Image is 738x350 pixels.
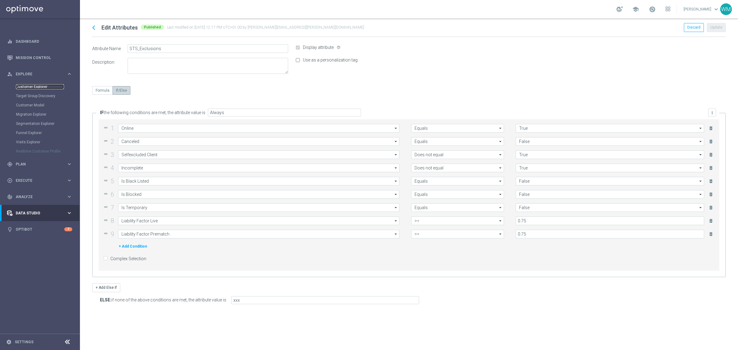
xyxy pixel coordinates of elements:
[110,192,118,197] div: 6
[516,164,704,172] input: Value
[6,339,12,345] i: settings
[411,190,504,199] input: Condition
[7,161,13,167] i: gps_fixed
[231,296,419,304] input: Value
[708,152,713,157] i: delete_forever
[16,147,79,156] div: Realtime Customer Profile
[698,204,704,212] i: arrow_drop_down
[103,178,108,183] i: drag_handle
[7,39,73,44] button: equalizer Dashboard
[708,205,713,210] i: delete_forever
[16,103,64,108] a: Customer Model
[707,164,715,172] button: delete_forever
[713,6,720,13] span: keyboard_arrow_down
[7,178,66,183] div: Execute
[16,195,66,199] span: Analyze
[498,190,504,198] i: arrow_drop_down
[498,230,504,238] i: arrow_drop_down
[64,227,72,231] div: 7
[393,151,399,159] i: arrow_drop_down
[110,139,118,144] div: 2
[498,124,504,132] i: arrow_drop_down
[708,218,713,223] i: delete_forever
[92,46,128,51] p: Attribute Name
[66,71,72,77] i: keyboard_arrow_right
[7,50,72,66] div: Mission Control
[103,231,108,236] i: drag_handle
[411,124,504,133] input: Condition
[100,110,205,115] label: the following conditions are met, the attribute value is
[118,164,399,172] input: Attribute
[303,45,334,50] label: Display attribute
[110,165,118,171] div: 4
[516,230,704,238] input: Value
[118,190,399,199] input: Attribute
[393,217,399,225] i: arrow_drop_down
[7,178,73,183] button: play_circle_outline Execute keyboard_arrow_right
[516,137,704,146] input: Value
[7,194,73,199] button: track_changes Analyze keyboard_arrow_right
[411,203,504,212] input: Condition
[707,230,715,238] button: delete_forever
[708,179,713,184] i: delete_forever
[16,84,64,89] a: Customer Explorer
[16,82,79,91] div: Customer Explorer
[103,125,108,130] i: drag_handle
[337,46,340,49] i: help_outline
[16,130,64,135] a: Funnel Explorer
[16,110,79,119] div: Migration Explorer
[7,72,73,77] button: person_search Explore keyboard_arrow_right
[16,72,66,76] span: Explore
[7,33,72,50] div: Dashboard
[516,190,704,199] input: Value
[698,124,704,132] i: arrow_drop_down
[707,151,715,158] button: delete_forever
[92,283,120,292] button: + Add Else If
[16,119,79,128] div: Segmentation Explorer
[516,177,704,185] input: Value
[720,3,732,15] div: WM
[118,243,148,250] button: + Add Condition
[710,111,714,115] i: more_vert
[118,177,399,185] input: Attribute
[707,23,726,32] button: Update
[7,227,73,232] button: lightbulb Optibot 7
[110,256,146,261] label: Complex Selection
[498,177,504,185] i: arrow_drop_down
[103,205,108,209] i: drag_handle
[103,191,108,196] i: drag_handle
[393,190,399,198] i: arrow_drop_down
[708,126,713,131] i: delete_forever
[66,161,72,167] i: keyboard_arrow_right
[16,128,79,137] div: Funnel Explorer
[683,5,720,14] a: [PERSON_NAME]keyboard_arrow_down
[103,152,108,157] i: drag_handle
[110,218,118,224] div: 8
[118,137,399,146] input: Attribute
[103,165,108,170] i: drag_handle
[7,211,73,216] button: Data Studio keyboard_arrow_right
[16,101,79,110] div: Customer Model
[15,340,34,344] a: Settings
[7,178,13,183] i: play_circle_outline
[100,297,111,302] strong: ELSE:
[118,230,399,238] input: Attribute
[632,6,639,13] span: school
[110,232,118,237] div: 9
[7,71,66,77] div: Explore
[100,110,104,115] strong: IF
[393,164,399,172] i: arrow_drop_down
[66,194,72,200] i: keyboard_arrow_right
[7,210,66,216] div: Data Studio
[7,55,73,60] button: Mission Control
[101,25,138,30] p: Edit Attributes
[698,190,704,198] i: arrow_drop_down
[16,93,64,98] a: Target Group Discovery
[411,137,504,146] input: Condition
